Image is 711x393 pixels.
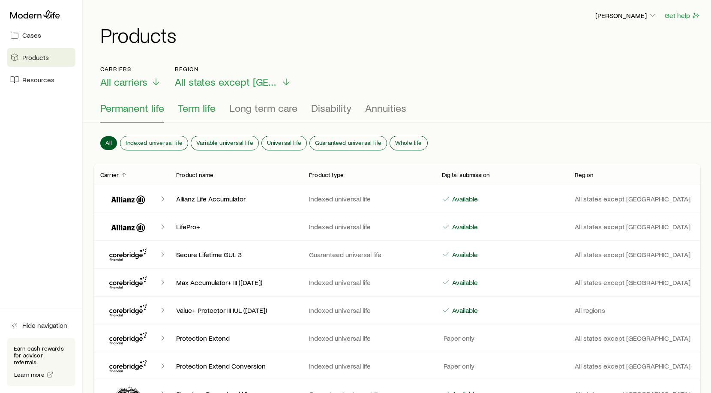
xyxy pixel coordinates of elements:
span: Long term care [229,102,297,114]
p: Indexed universal life [309,222,428,231]
p: Carriers [100,66,161,72]
button: Indexed universal life [120,136,188,150]
a: Cases [7,26,75,45]
p: Indexed universal life [309,306,428,315]
button: Hide navigation [7,316,75,335]
p: Guaranteed universal life [309,250,428,259]
span: All carriers [100,76,147,88]
p: Paper only [442,362,474,370]
p: Region [175,66,291,72]
p: Available [450,250,478,259]
p: All states except [GEOGRAPHIC_DATA] [575,334,694,342]
h1: Products [100,24,701,45]
span: Term life [178,102,216,114]
span: Whole life [395,139,422,146]
span: All states except [GEOGRAPHIC_DATA] [175,76,278,88]
p: LifePro+ [176,222,295,231]
p: Available [450,278,478,287]
button: Whole life [390,136,427,150]
p: Protection Extend [176,334,295,342]
p: All states except [GEOGRAPHIC_DATA] [575,222,694,231]
button: All [100,136,117,150]
button: Universal life [262,136,306,150]
a: Resources [7,70,75,89]
span: Variable universal life [196,139,253,146]
button: RegionAll states except [GEOGRAPHIC_DATA] [175,66,291,88]
p: Available [450,222,478,231]
span: All [105,139,112,146]
p: All states except [GEOGRAPHIC_DATA] [575,195,694,203]
p: Product name [176,171,213,178]
p: Digital submission [442,171,489,178]
span: Annuities [365,102,406,114]
button: Guaranteed universal life [310,136,387,150]
span: Universal life [267,139,301,146]
p: Available [450,306,478,315]
p: Available [450,195,478,203]
span: Resources [22,75,54,84]
span: Products [22,53,49,62]
p: Value+ Protector III IUL ([DATE]) [176,306,295,315]
div: Product types [100,102,694,123]
span: Permanent life [100,102,164,114]
p: Indexed universal life [309,278,428,287]
span: Disability [311,102,351,114]
p: Product type [309,171,344,178]
p: Protection Extend Conversion [176,362,295,370]
span: Cases [22,31,41,39]
p: Region [575,171,593,178]
p: Paper only [442,334,474,342]
p: All states except [GEOGRAPHIC_DATA] [575,362,694,370]
p: [PERSON_NAME] [595,11,657,20]
button: [PERSON_NAME] [595,11,657,21]
a: Products [7,48,75,67]
p: Secure Lifetime GUL 3 [176,250,295,259]
span: Learn more [14,372,45,378]
p: Carrier [100,171,119,178]
span: Hide navigation [22,321,67,330]
button: Get help [664,11,701,21]
p: Indexed universal life [309,334,428,342]
p: Earn cash rewards for advisor referrals. [14,345,69,366]
p: All states except [GEOGRAPHIC_DATA] [575,278,694,287]
p: All states except [GEOGRAPHIC_DATA] [575,250,694,259]
button: CarriersAll carriers [100,66,161,88]
p: All regions [575,306,694,315]
p: Max Accumulator+ III ([DATE]) [176,278,295,287]
button: Variable universal life [191,136,258,150]
div: Earn cash rewards for advisor referrals.Learn more [7,338,75,386]
span: Indexed universal life [126,139,183,146]
span: Guaranteed universal life [315,139,381,146]
p: Indexed universal life [309,195,428,203]
p: Indexed universal life [309,362,428,370]
p: Allianz Life Accumulator [176,195,295,203]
